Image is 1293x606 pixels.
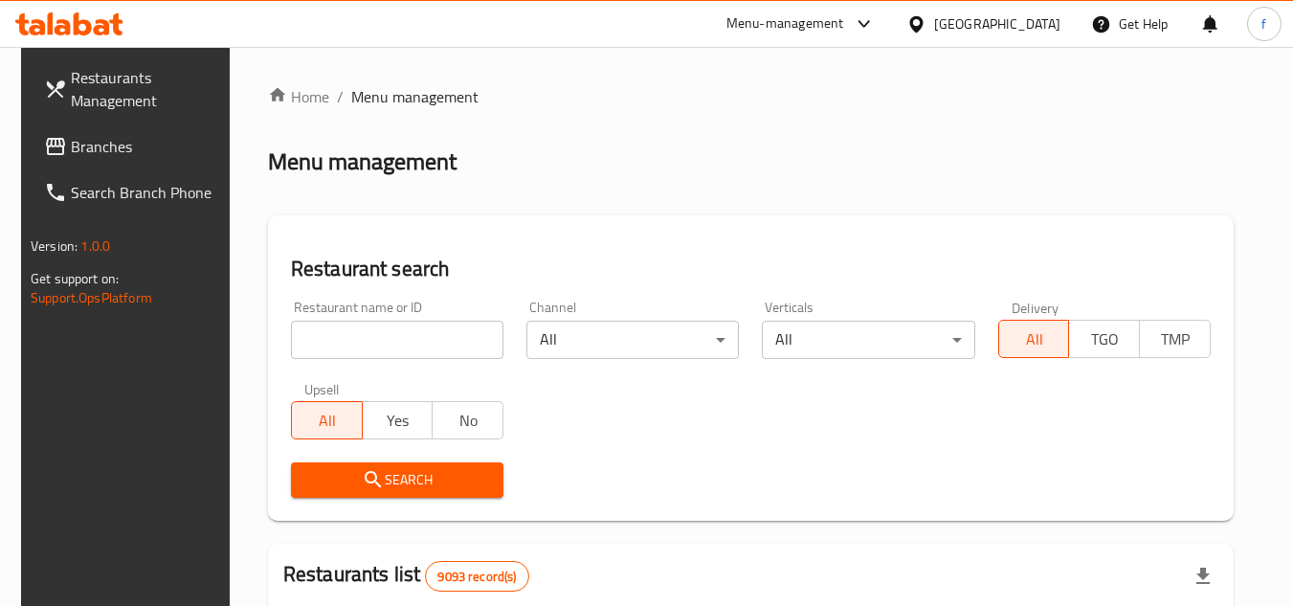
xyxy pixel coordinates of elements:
label: Delivery [1012,301,1059,314]
a: Home [268,85,329,108]
span: Search [306,468,488,492]
span: TGO [1077,325,1132,353]
span: 1.0.0 [80,234,110,258]
span: All [1007,325,1062,353]
li: / [337,85,344,108]
h2: Restaurant search [291,255,1211,283]
button: No [432,401,503,439]
div: All [526,321,739,359]
button: TGO [1068,320,1140,358]
div: All [762,321,974,359]
a: Search Branch Phone [29,169,237,215]
h2: Restaurants list [283,560,529,592]
div: Menu-management [726,12,844,35]
button: All [291,401,363,439]
span: f [1261,13,1266,34]
nav: breadcrumb [268,85,1234,108]
span: Search Branch Phone [71,181,222,204]
span: Branches [71,135,222,158]
span: Yes [370,407,426,435]
button: Search [291,462,503,498]
span: No [440,407,496,435]
button: Yes [362,401,434,439]
a: Branches [29,123,237,169]
label: Upsell [304,382,340,395]
a: Restaurants Management [29,55,237,123]
span: TMP [1148,325,1203,353]
div: Total records count [425,561,528,592]
button: All [998,320,1070,358]
span: 9093 record(s) [426,568,527,586]
span: All [300,407,355,435]
span: Menu management [351,85,479,108]
input: Search for restaurant name or ID.. [291,321,503,359]
span: Version: [31,234,78,258]
button: TMP [1139,320,1211,358]
div: [GEOGRAPHIC_DATA] [934,13,1060,34]
a: Support.OpsPlatform [31,285,152,310]
span: Restaurants Management [71,66,222,112]
div: Export file [1180,553,1226,599]
h2: Menu management [268,146,457,177]
span: Get support on: [31,266,119,291]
